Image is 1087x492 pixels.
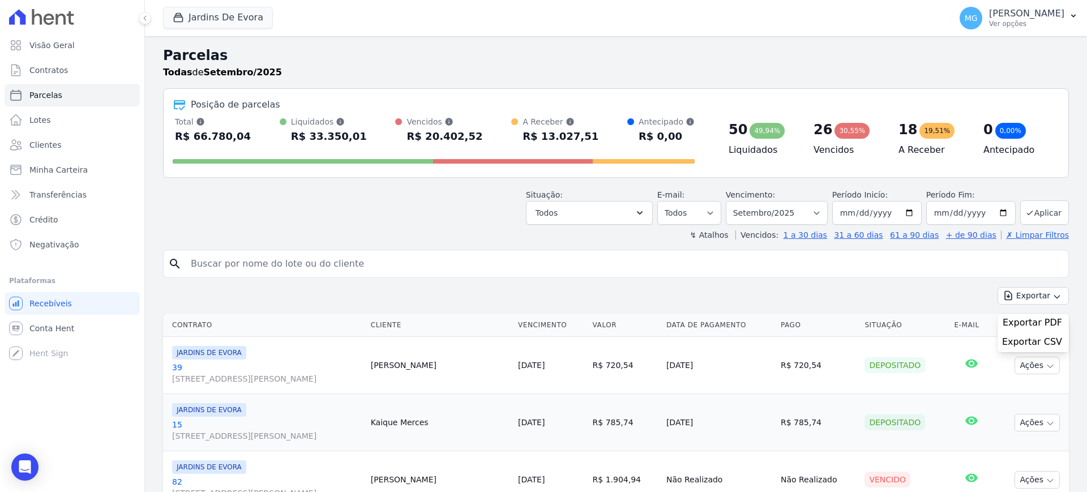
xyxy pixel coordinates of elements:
[5,59,140,82] a: Contratos
[526,190,563,199] label: Situação:
[690,230,728,239] label: ↯ Atalhos
[523,116,598,127] div: A Receber
[291,116,367,127] div: Liquidados
[1015,357,1060,374] button: Ações
[639,116,695,127] div: Antecipado
[1001,230,1069,239] a: ✗ Limpar Filtros
[291,127,367,146] div: R$ 33.350,01
[29,214,58,225] span: Crédito
[523,127,598,146] div: R$ 13.027,51
[588,394,662,451] td: R$ 785,74
[29,323,74,334] span: Conta Hent
[172,430,362,442] span: [STREET_ADDRESS][PERSON_NAME]
[989,8,1064,19] p: [PERSON_NAME]
[729,143,795,157] h4: Liquidados
[518,418,545,427] a: [DATE]
[518,361,545,370] a: [DATE]
[513,314,588,337] th: Vencimento
[406,127,482,146] div: R$ 20.402,52
[639,127,695,146] div: R$ 0,00
[735,230,778,239] label: Vencidos:
[983,121,993,139] div: 0
[776,314,860,337] th: Pago
[998,287,1069,305] button: Exportar
[172,419,362,442] a: 15[STREET_ADDRESS][PERSON_NAME]
[588,314,662,337] th: Valor
[662,337,776,394] td: [DATE]
[814,143,880,157] h4: Vencidos
[5,84,140,106] a: Parcelas
[1015,414,1060,431] button: Ações
[29,65,68,76] span: Contratos
[184,253,1064,275] input: Buscar por nome do lote ou do cliente
[5,317,140,340] a: Conta Hent
[5,159,140,181] a: Minha Carteira
[29,40,75,51] span: Visão Geral
[898,121,917,139] div: 18
[662,394,776,451] td: [DATE]
[163,314,366,337] th: Contrato
[965,14,978,22] span: MG
[172,362,362,384] a: 39[STREET_ADDRESS][PERSON_NAME]
[191,98,280,112] div: Posição de parcelas
[366,394,513,451] td: Kaique Merces
[163,45,1069,66] h2: Parcelas
[865,414,925,430] div: Depositado
[526,201,653,225] button: Todos
[662,314,776,337] th: Data de Pagamento
[750,123,785,139] div: 49,94%
[1003,317,1062,328] span: Exportar PDF
[29,114,51,126] span: Lotes
[832,190,888,199] label: Período Inicío:
[1002,336,1062,348] span: Exportar CSV
[204,67,282,78] strong: Setembro/2025
[726,190,775,199] label: Vencimento:
[172,460,246,474] span: JARDINS DE EVORA
[865,472,910,487] div: Vencido
[9,274,135,288] div: Plataformas
[919,123,955,139] div: 19,51%
[983,143,1050,157] h4: Antecipado
[657,190,685,199] label: E-mail:
[175,116,251,127] div: Total
[366,314,513,337] th: Cliente
[926,189,1016,201] label: Período Fim:
[5,134,140,156] a: Clientes
[5,183,140,206] a: Transferências
[1020,200,1069,225] button: Aplicar
[834,123,870,139] div: 30,55%
[776,337,860,394] td: R$ 720,54
[784,230,827,239] a: 1 a 30 dias
[406,116,482,127] div: Vencidos
[776,394,860,451] td: R$ 785,74
[172,346,246,360] span: JARDINS DE EVORA
[29,239,79,250] span: Negativação
[1002,336,1064,350] a: Exportar CSV
[172,373,362,384] span: [STREET_ADDRESS][PERSON_NAME]
[1003,317,1064,331] a: Exportar PDF
[951,2,1087,34] button: MG [PERSON_NAME] Ver opções
[860,314,949,337] th: Situação
[814,121,832,139] div: 26
[834,230,883,239] a: 31 a 60 dias
[366,337,513,394] td: [PERSON_NAME]
[989,19,1064,28] p: Ver opções
[172,403,246,417] span: JARDINS DE EVORA
[29,298,72,309] span: Recebíveis
[536,206,558,220] span: Todos
[588,337,662,394] td: R$ 720,54
[865,357,925,373] div: Depositado
[163,7,273,28] button: Jardins De Evora
[5,208,140,231] a: Crédito
[898,143,965,157] h4: A Receber
[1015,471,1060,489] button: Ações
[163,66,282,79] p: de
[29,189,87,200] span: Transferências
[11,454,38,481] div: Open Intercom Messenger
[29,139,61,151] span: Clientes
[163,67,192,78] strong: Todas
[890,230,939,239] a: 61 a 90 dias
[29,89,62,101] span: Parcelas
[946,230,996,239] a: + de 90 dias
[5,233,140,256] a: Negativação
